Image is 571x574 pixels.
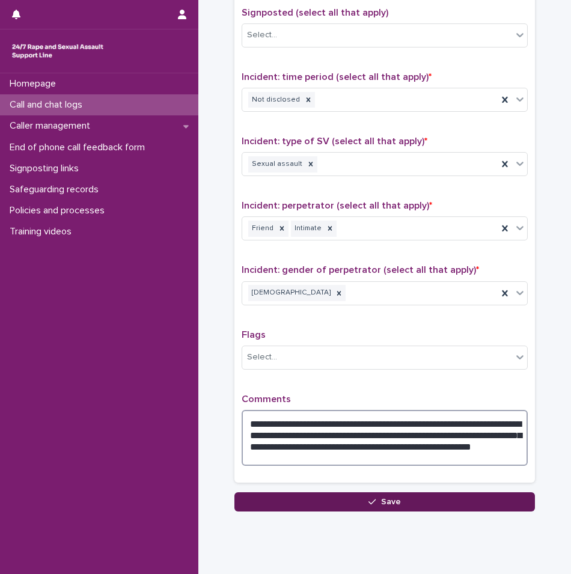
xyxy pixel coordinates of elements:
[381,498,401,506] span: Save
[5,99,92,111] p: Call and chat logs
[5,205,114,216] p: Policies and processes
[5,226,81,237] p: Training videos
[248,285,332,301] div: [DEMOGRAPHIC_DATA]
[5,120,100,132] p: Caller management
[5,142,154,153] p: End of phone call feedback form
[242,394,291,404] span: Comments
[242,136,427,146] span: Incident: type of SV (select all that apply)
[242,265,479,275] span: Incident: gender of perpetrator (select all that apply)
[5,184,108,195] p: Safeguarding records
[247,351,277,364] div: Select...
[242,201,432,210] span: Incident: perpetrator (select all that apply)
[248,221,275,237] div: Friend
[242,72,432,82] span: Incident: time period (select all that apply)
[242,330,266,340] span: Flags
[248,92,302,108] div: Not disclosed
[234,492,535,511] button: Save
[5,163,88,174] p: Signposting links
[242,8,388,17] span: Signposted (select all that apply)
[247,29,277,41] div: Select...
[5,78,66,90] p: Homepage
[10,39,106,63] img: rhQMoQhaT3yELyF149Cw
[248,156,304,173] div: Sexual assault
[291,221,323,237] div: Intimate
